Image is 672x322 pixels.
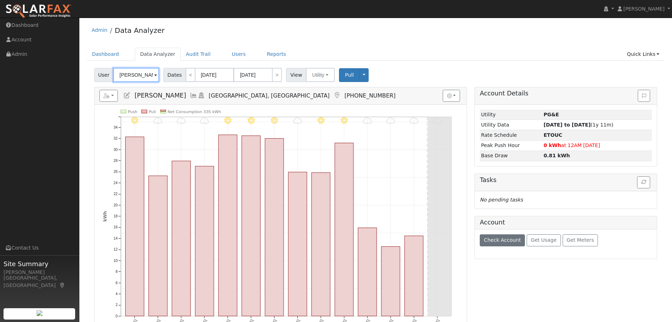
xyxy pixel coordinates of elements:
[114,136,118,140] text: 32
[480,140,542,151] td: Peak Push Hour
[128,110,137,114] text: Push
[153,117,162,124] i: 9/19 - Cloudy
[480,110,542,120] td: Utility
[115,314,117,318] text: 0
[544,122,591,128] strong: [DATE] to [DATE]
[123,92,131,99] a: Edit User (17376)
[386,117,395,124] i: 9/29 - Cloudy
[114,159,118,163] text: 28
[480,197,523,203] i: No pending tasks
[131,117,138,124] i: 9/18 - Clear
[317,117,325,124] i: 9/26 - Clear
[209,92,330,99] span: [GEOGRAPHIC_DATA], [GEOGRAPHIC_DATA]
[113,68,159,82] input: Select a User
[344,92,395,99] span: [PHONE_NUMBER]
[224,117,231,124] i: 9/22 - Clear
[265,139,284,316] rect: onclick=""
[271,117,278,124] i: 9/24 - Clear
[37,310,42,316] img: retrieve
[94,68,114,82] span: User
[363,117,372,124] i: 9/28 - MostlyCloudy
[195,166,214,316] rect: onclick=""
[114,203,118,207] text: 20
[544,153,570,158] strong: 0.81 kWh
[218,135,237,316] rect: onclick=""
[198,92,205,99] a: Login As (last 06/29/2025 6:00:54 PM)
[480,130,542,140] td: Rate Schedule
[114,148,118,152] text: 30
[114,181,118,185] text: 24
[5,4,72,19] img: SolarFax
[177,117,186,124] i: 9/20 - Cloudy
[484,237,521,243] span: Check Account
[311,173,330,316] rect: onclick=""
[480,120,542,130] td: Utility Data
[4,274,75,289] div: [GEOGRAPHIC_DATA], [GEOGRAPHIC_DATA]
[345,72,354,78] span: Pull
[480,234,525,246] button: Check Account
[115,281,117,285] text: 6
[623,6,665,12] span: [PERSON_NAME]
[272,68,282,82] a: >
[242,136,260,316] rect: onclick=""
[149,176,167,316] rect: onclick=""
[4,269,75,276] div: [PERSON_NAME]
[527,234,561,246] button: Get Usage
[115,270,117,274] text: 8
[563,234,598,246] button: Get Meters
[115,303,117,307] text: 2
[135,48,181,61] a: Data Analyzer
[114,170,118,174] text: 26
[92,27,108,33] a: Admin
[248,117,255,124] i: 9/23 - Clear
[358,228,377,316] rect: onclick=""
[339,68,360,82] button: Pull
[480,219,505,226] h5: Account
[262,48,291,61] a: Reports
[134,92,186,99] span: [PERSON_NAME]
[410,117,418,124] i: 9/30 - Cloudy
[226,48,251,61] a: Users
[480,90,652,97] h5: Account Details
[114,259,118,263] text: 10
[115,292,117,296] text: 4
[531,237,557,243] span: Get Usage
[190,92,198,99] a: Multi-Series Graph
[114,192,118,196] text: 22
[544,122,613,128] span: (1y 11m)
[200,117,209,124] i: 9/21 - Cloudy
[114,236,118,240] text: 14
[114,214,118,218] text: 18
[168,110,221,114] text: Net Consumption 335 kWh
[186,68,195,82] a: <
[4,259,75,269] span: Site Summary
[544,132,562,138] strong: H
[125,137,144,316] rect: onclick=""
[381,247,400,316] rect: onclick=""
[114,226,118,229] text: 16
[286,68,306,82] span: View
[335,143,353,316] rect: onclick=""
[405,236,423,316] rect: onclick=""
[114,248,118,252] text: 12
[480,151,542,161] td: Base Draw
[306,68,335,82] button: Utility
[115,26,164,35] a: Data Analyzer
[59,282,66,288] a: Map
[637,176,650,188] button: Refresh
[172,161,190,316] rect: onclick=""
[181,48,216,61] a: Audit Trail
[114,125,118,129] text: 34
[638,90,650,102] button: Issue History
[149,110,156,114] text: Pull
[333,92,341,99] a: Map
[288,172,307,316] rect: onclick=""
[87,48,125,61] a: Dashboard
[544,112,559,117] strong: ID: 14877562, authorized: 08/29/24
[103,211,108,222] text: kWh
[480,176,652,184] h5: Tasks
[341,117,348,124] i: 9/27 - Clear
[163,68,186,82] span: Dates
[622,48,665,61] a: Quick Links
[567,237,594,243] span: Get Meters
